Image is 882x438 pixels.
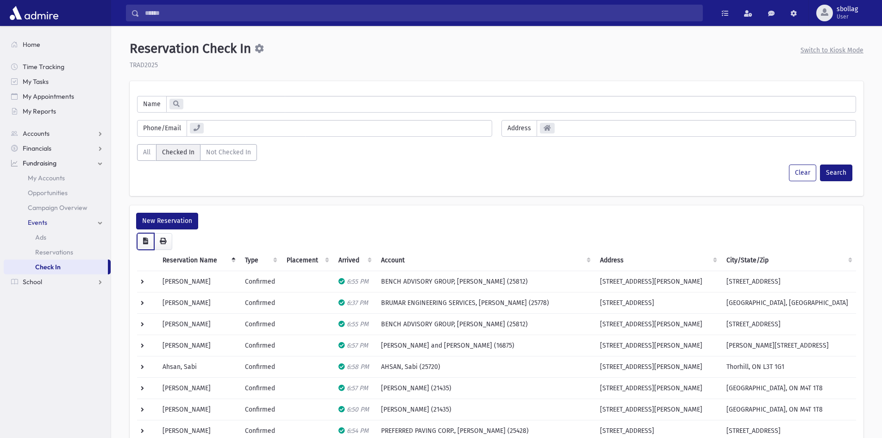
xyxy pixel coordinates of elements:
[594,250,721,271] th: Address: activate to sort column ascending
[28,203,88,212] span: Campaign Overview
[837,6,858,13] span: sbollag
[4,89,111,104] a: My Appointments
[4,230,111,245] a: Ads
[130,41,251,57] span: Reservation Check In
[137,233,154,250] button: CSV
[35,263,61,271] span: Check In
[721,335,856,356] td: [PERSON_NAME][STREET_ADDRESS]
[501,120,537,137] span: Address
[157,377,239,399] td: [PERSON_NAME]
[347,384,368,392] span: 6:57 PM
[137,96,167,113] span: Name
[375,292,594,313] td: BRUMAR ENGINEERING SERVICES, [PERSON_NAME] (25778)
[594,292,721,313] td: [STREET_ADDRESS]
[375,335,594,356] td: [PERSON_NAME] and [PERSON_NAME] (16875)
[4,260,108,274] a: Check In
[801,46,863,54] a: Switch to Kiosk Mode
[4,74,111,89] a: My Tasks
[837,13,858,20] span: User
[136,213,198,229] button: New Reservation
[347,406,369,413] span: 6:50 PM
[239,356,281,377] td: Confirmed
[137,144,156,161] label: All
[721,271,856,292] td: [STREET_ADDRESS]
[820,165,852,181] button: Search
[375,250,594,271] th: Account: activate to sort column ascending
[594,313,721,335] td: [STREET_ADDRESS][PERSON_NAME]
[23,107,56,115] span: My Reports
[157,271,239,292] td: [PERSON_NAME]
[4,245,111,260] a: Reservations
[154,233,172,250] button: Print
[594,335,721,356] td: [STREET_ADDRESS][PERSON_NAME]
[594,377,721,399] td: [STREET_ADDRESS][PERSON_NAME]
[23,77,49,86] span: My Tasks
[375,377,594,399] td: [PERSON_NAME] (21435)
[23,278,42,286] span: School
[4,185,111,200] a: Opportunities
[239,399,281,420] td: Confirmed
[4,126,111,141] a: Accounts
[375,271,594,292] td: BENCH ADVISORY GROUP, [PERSON_NAME] (25812)
[347,278,369,286] span: 6:55 PM
[4,215,111,230] a: Events
[4,59,111,74] a: Time Tracking
[347,342,368,349] span: 6:57 PM
[721,356,856,377] td: Thorhill, ON L3T 1G1
[35,248,73,256] span: Reservations
[375,399,594,420] td: [PERSON_NAME] (21435)
[375,356,594,377] td: AHSAN, Sabi (25720)
[35,233,46,241] span: Ads
[139,5,702,21] input: Search
[7,4,61,22] img: AdmirePro
[594,356,721,377] td: [STREET_ADDRESS][PERSON_NAME]
[157,399,239,420] td: [PERSON_NAME]
[23,144,51,152] span: Financials
[137,144,257,165] div: Status
[28,218,47,227] span: Events
[130,60,863,70] div: TRAD2025
[157,292,239,313] td: [PERSON_NAME]
[281,250,333,271] th: Placement: activate to sort column ascending
[347,363,369,371] span: 6:58 PM
[28,189,68,197] span: Opportunities
[200,144,257,161] label: Not Checked In
[721,399,856,420] td: [GEOGRAPHIC_DATA], ON M4T 1T8
[4,274,111,289] a: School
[594,271,721,292] td: [STREET_ADDRESS][PERSON_NAME]
[721,250,856,271] th: City/State/Zip: activate to sort column ascending
[157,313,239,335] td: [PERSON_NAME]
[239,377,281,399] td: Confirmed
[239,292,281,313] td: Confirmed
[347,299,368,307] span: 6:37 PM
[721,292,856,313] td: [GEOGRAPHIC_DATA], [GEOGRAPHIC_DATA]
[4,37,111,52] a: Home
[375,313,594,335] td: BENCH ADVISORY GROUP, [PERSON_NAME] (25812)
[23,129,50,138] span: Accounts
[789,165,816,181] button: Clear
[347,427,369,435] span: 6:54 PM
[157,356,239,377] td: Ahsan, Sabi
[594,399,721,420] td: [STREET_ADDRESS][PERSON_NAME]
[156,144,200,161] label: Checked In
[28,174,65,182] span: My Accounts
[23,92,74,101] span: My Appointments
[4,156,111,171] a: Fundraising
[239,250,281,271] th: Type: activate to sort column ascending
[239,313,281,335] td: Confirmed
[239,335,281,356] td: Confirmed
[347,320,369,328] span: 6:55 PM
[23,63,64,71] span: Time Tracking
[137,120,187,137] span: Phone/Email
[4,141,111,156] a: Financials
[721,313,856,335] td: [STREET_ADDRESS]
[4,104,111,119] a: My Reports
[239,271,281,292] td: Confirmed
[157,250,239,271] th: Reservation Name: activate to sort column descending
[23,159,56,167] span: Fundraising
[157,335,239,356] td: [PERSON_NAME]
[23,40,40,49] span: Home
[4,200,111,215] a: Campaign Overview
[721,377,856,399] td: [GEOGRAPHIC_DATA], ON M4T 1T8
